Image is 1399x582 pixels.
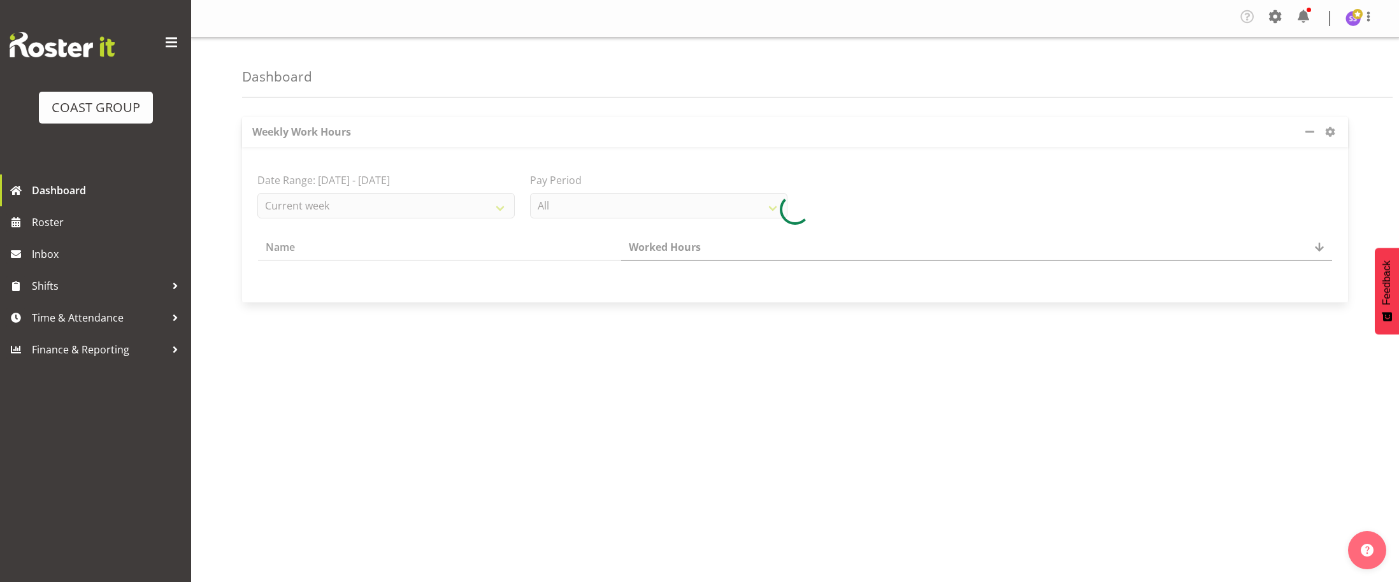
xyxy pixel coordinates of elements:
[1381,260,1393,305] span: Feedback
[52,98,140,117] div: COAST GROUP
[32,276,166,295] span: Shifts
[10,32,115,57] img: Rosterit website logo
[242,69,312,84] h4: Dashboard
[1345,11,1361,26] img: sebastian-simmonds1137.jpg
[32,181,185,200] span: Dashboard
[32,213,185,232] span: Roster
[1375,248,1399,334] button: Feedback - Show survey
[32,308,166,327] span: Time & Attendance
[32,340,166,359] span: Finance & Reporting
[32,245,185,264] span: Inbox
[1361,544,1374,557] img: help-xxl-2.png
